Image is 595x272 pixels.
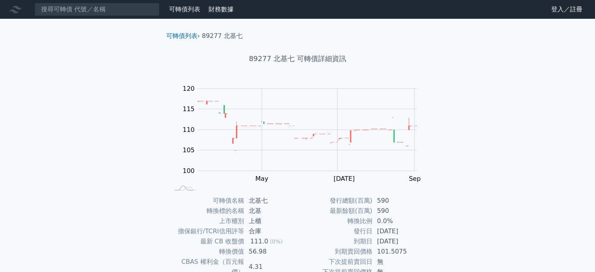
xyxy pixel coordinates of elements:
[244,216,298,226] td: 上櫃
[372,236,426,247] td: [DATE]
[244,196,298,206] td: 北基七
[298,206,372,216] td: 最新餘額(百萬)
[169,206,244,216] td: 轉換標的名稱
[334,175,355,182] tspan: [DATE]
[169,236,244,247] td: 最新 CB 收盤價
[166,32,198,40] a: 可轉債列表
[372,196,426,206] td: 590
[183,105,195,113] tspan: 115
[298,226,372,236] td: 發行日
[298,196,372,206] td: 發行總額(百萬)
[545,3,589,16] a: 登入／註冊
[372,206,426,216] td: 590
[166,31,200,41] li: ›
[270,238,283,245] span: (0%)
[372,257,426,267] td: 無
[372,226,426,236] td: [DATE]
[183,85,195,92] tspan: 120
[169,196,244,206] td: 可轉債名稱
[183,167,195,175] tspan: 100
[169,226,244,236] td: 擔保銀行/TCRI信用評等
[183,126,195,133] tspan: 110
[249,236,270,247] div: 111.0
[244,247,298,257] td: 56.98
[298,236,372,247] td: 到期日
[34,3,160,16] input: 搜尋可轉債 代號／名稱
[169,247,244,257] td: 轉換價值
[372,216,426,226] td: 0.0%
[244,206,298,216] td: 北基
[372,247,426,257] td: 101.5075
[244,226,298,236] td: 合庫
[160,53,435,64] h1: 89277 北基七 可轉債詳細資訊
[169,216,244,226] td: 上市櫃別
[298,216,372,226] td: 轉換比例
[183,146,195,154] tspan: 105
[298,247,372,257] td: 到期賣回價格
[202,31,243,41] li: 89277 北基七
[409,175,421,182] tspan: Sep
[298,257,372,267] td: 下次提前賣回日
[178,85,428,182] g: Chart
[209,5,234,13] a: 財務數據
[255,175,268,182] tspan: May
[169,5,200,13] a: 可轉債列表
